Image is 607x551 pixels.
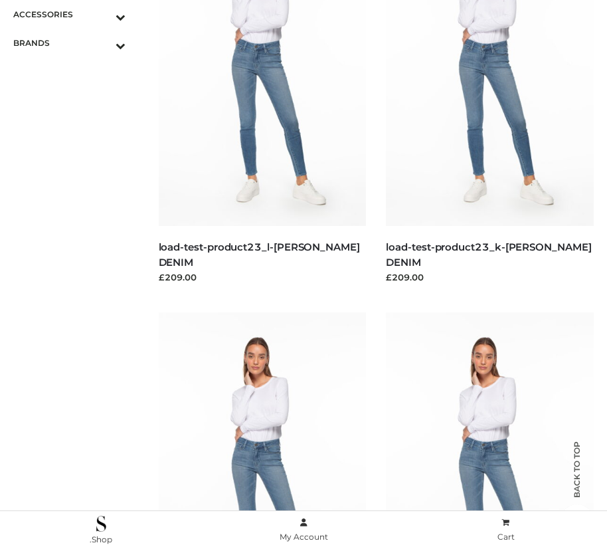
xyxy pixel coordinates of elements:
span: Back to top [561,465,594,498]
img: .Shop [96,516,106,532]
a: BRANDSToggle Submenu [13,29,126,57]
span: Cart [497,532,515,542]
a: My Account [203,515,405,545]
span: .Shop [90,534,112,544]
a: Cart [404,515,607,545]
span: BRANDS [13,35,126,51]
span: My Account [280,532,328,542]
a: load-test-product23_k-[PERSON_NAME] DENIM [386,241,591,269]
div: £209.00 [386,271,594,284]
a: load-test-product23_l-[PERSON_NAME] DENIM [159,241,360,269]
button: Toggle Submenu [79,29,126,57]
div: £209.00 [159,271,367,284]
span: ACCESSORIES [13,7,126,22]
